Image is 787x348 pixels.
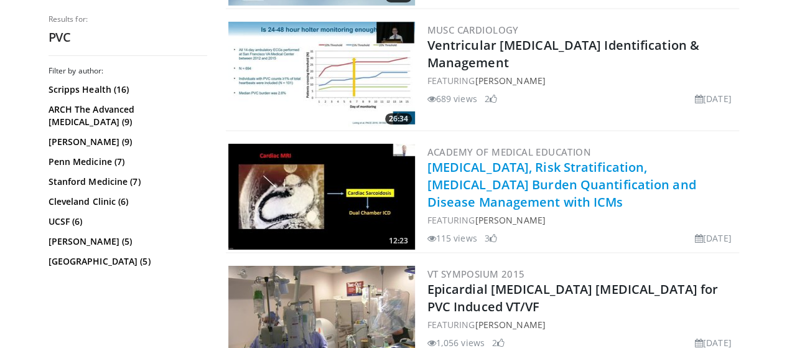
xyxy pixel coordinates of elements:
[49,156,204,168] a: Penn Medicine (7)
[475,75,545,87] a: [PERSON_NAME]
[485,232,497,245] li: 3
[695,92,732,105] li: [DATE]
[228,144,415,250] a: 12:23
[49,136,204,148] a: [PERSON_NAME] (9)
[475,319,545,331] a: [PERSON_NAME]
[427,318,737,331] div: FEATURING
[485,92,497,105] li: 2
[49,14,207,24] p: Results for:
[228,22,415,128] img: 18c06185-153e-4343-8e04-6dc6d9ad022c.300x170_q85_crop-smart_upscale.jpg
[427,232,477,245] li: 115 views
[695,232,732,245] li: [DATE]
[49,176,204,188] a: Stanford Medicine (7)
[427,159,696,210] a: [MEDICAL_DATA], Risk Stratification, [MEDICAL_DATA] Burden Quantification and Disease Management ...
[49,195,204,208] a: Cleveland Clinic (6)
[427,74,737,87] div: FEATURING
[475,214,545,226] a: [PERSON_NAME]
[49,66,207,76] h3: Filter by author:
[427,214,737,227] div: FEATURING
[49,29,207,45] h2: PVC
[385,113,412,125] span: 26:34
[49,235,204,248] a: [PERSON_NAME] (5)
[427,146,591,158] a: Academy of Medical Education
[49,255,204,268] a: [GEOGRAPHIC_DATA] (5)
[49,83,204,96] a: Scripps Health (16)
[427,37,699,71] a: Ventricular [MEDICAL_DATA] Identification & Management
[228,144,415,250] img: 2c7e40d2-8149-448d-8d4d-968ccfaaa780.300x170_q85_crop-smart_upscale.jpg
[427,281,718,315] a: Epicardial [MEDICAL_DATA] [MEDICAL_DATA] for PVC Induced VT/VF
[49,215,204,228] a: UCSF (6)
[427,24,519,36] a: MUSC Cardiology
[385,235,412,247] span: 12:23
[427,92,477,105] li: 689 views
[49,103,204,128] a: ARCH The Advanced [MEDICAL_DATA] (9)
[228,22,415,128] a: 26:34
[427,268,525,280] a: VT Symposium 2015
